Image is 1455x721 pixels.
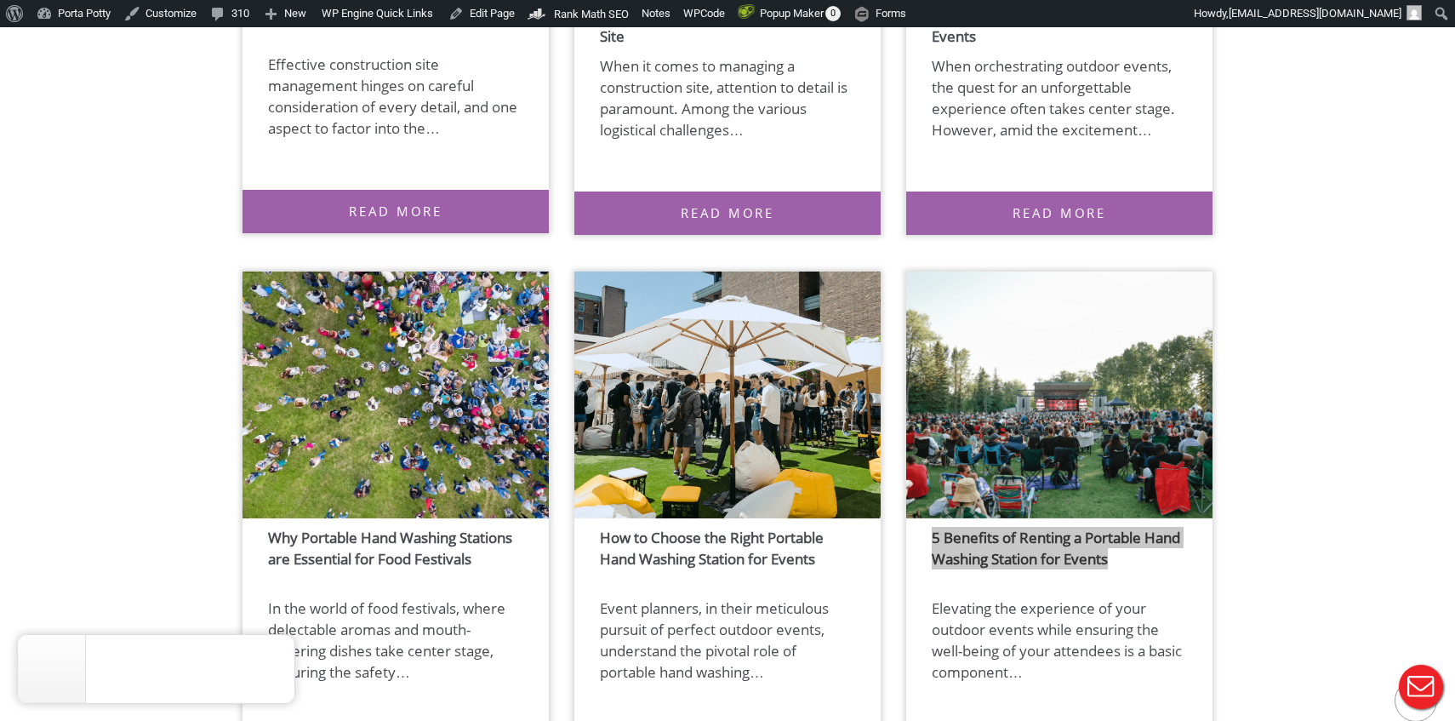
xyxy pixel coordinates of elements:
[574,272,881,518] img: An outdoor gathering
[906,272,1212,518] img: outdoor gathering where hand washing station is beneficial
[825,6,841,21] span: 0
[906,55,1212,183] p: When orchestrating outdoor events, the quest for an unforgettable experience often takes center s...
[600,511,839,569] a: How to Choose the Right Portable Hand Washing Station for Events
[268,511,512,569] a: Why Portable Hand Washing Stations are Essential for Food Festivals
[932,511,1180,569] a: 5 Benefits of Renting a Portable Hand Washing Station for Events
[1229,7,1401,20] span: [EMAIL_ADDRESS][DOMAIN_NAME]
[554,8,629,20] span: Rank Math SEO
[242,54,549,181] p: Effective construction site management hinges on careful consideration of every detail, and one a...
[242,190,549,233] a: Read More
[906,192,1212,235] a: Read More
[1387,653,1455,721] button: Live Chat
[242,272,549,518] img: A gathering of people at food festival
[574,192,881,235] a: Read More
[574,55,881,183] p: When it comes to managing a construction site, attention to detail is paramount. Among the variou...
